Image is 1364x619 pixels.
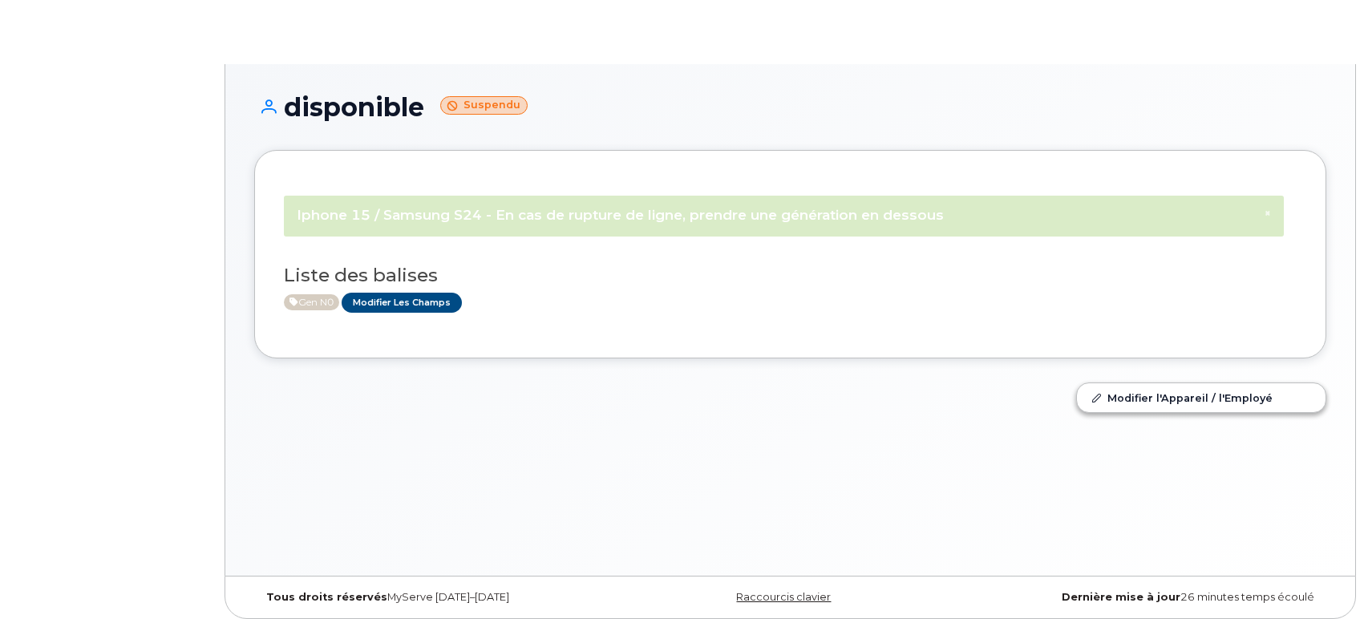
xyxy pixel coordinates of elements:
strong: Dernière mise à jour [1062,591,1180,603]
span: Active [284,294,339,310]
a: Modifier les Champs [342,293,462,313]
small: Suspendu [440,96,528,115]
h1: disponible [254,93,1326,121]
span: Iphone 15 / Samsung S24 - En cas de rupture de ligne, prendre une génération en dessous [297,207,944,223]
a: Raccourcis clavier [736,591,831,603]
div: MyServe [DATE]–[DATE] [254,591,612,604]
strong: Tous droits réservés [266,591,387,603]
button: Close [1265,208,1271,219]
div: 26 minutes temps écoulé [969,591,1326,604]
h3: Liste des balises [284,265,1297,285]
span: × [1265,207,1271,219]
a: Modifier l'Appareil / l'Employé [1077,383,1326,412]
